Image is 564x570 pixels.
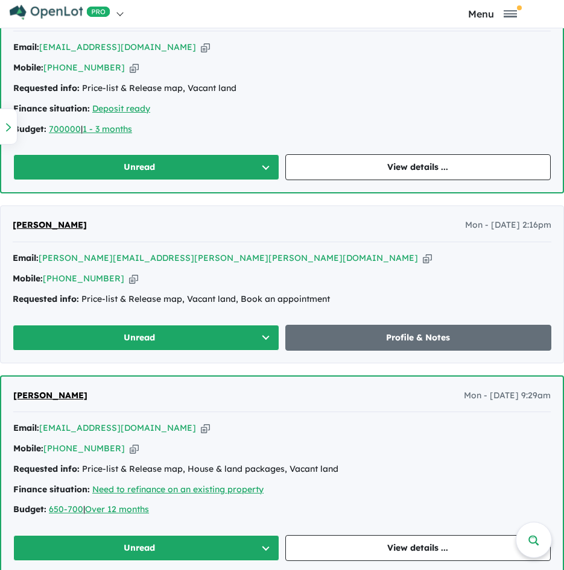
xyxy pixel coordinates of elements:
[285,154,551,180] a: View details ...
[465,218,551,233] span: Mon - [DATE] 2:16pm
[43,273,124,284] a: [PHONE_NUMBER]
[13,422,39,433] strong: Email:
[130,442,139,455] button: Copy
[13,389,87,403] a: [PERSON_NAME]
[13,83,80,93] strong: Requested info:
[39,252,418,263] a: [PERSON_NAME][EMAIL_ADDRESS][PERSON_NAME][PERSON_NAME][DOMAIN_NAME]
[13,42,39,52] strong: Email:
[85,504,149,515] a: Over 12 months
[13,293,79,304] strong: Requested info:
[43,443,125,454] a: [PHONE_NUMBER]
[13,292,551,307] div: Price-list & Release map, Vacant land, Book an appointment
[92,484,264,495] a: Need to refinance on an existing property
[13,504,46,515] strong: Budget:
[13,62,43,73] strong: Mobile:
[49,124,81,134] a: 700000
[13,390,87,401] span: [PERSON_NAME]
[129,272,138,285] button: Copy
[285,325,552,351] a: Profile & Notes
[13,535,279,561] button: Unread
[13,219,87,230] span: [PERSON_NAME]
[13,484,90,495] strong: Finance situation:
[13,122,551,137] div: |
[130,61,139,74] button: Copy
[201,41,210,54] button: Copy
[92,103,150,114] a: Deposit ready
[13,124,46,134] strong: Budget:
[425,8,561,19] button: Toggle navigation
[13,81,551,96] div: Price-list & Release map, Vacant land
[13,154,279,180] button: Unread
[13,325,279,351] button: Unread
[201,422,210,434] button: Copy
[39,42,196,52] a: [EMAIL_ADDRESS][DOMAIN_NAME]
[13,443,43,454] strong: Mobile:
[13,463,80,474] strong: Requested info:
[49,504,83,515] a: 650-700
[13,218,87,233] a: [PERSON_NAME]
[423,252,432,265] button: Copy
[13,462,551,477] div: Price-list & Release map, House & land packages, Vacant land
[39,422,196,433] a: [EMAIL_ADDRESS][DOMAIN_NAME]
[285,535,551,561] a: View details ...
[13,273,43,284] strong: Mobile:
[10,5,110,20] img: Openlot PRO Logo White
[13,103,90,114] strong: Finance situation:
[13,252,39,263] strong: Email:
[43,62,125,73] a: [PHONE_NUMBER]
[13,503,551,517] div: |
[464,389,551,403] span: Mon - [DATE] 9:29am
[83,124,132,134] a: 1 - 3 months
